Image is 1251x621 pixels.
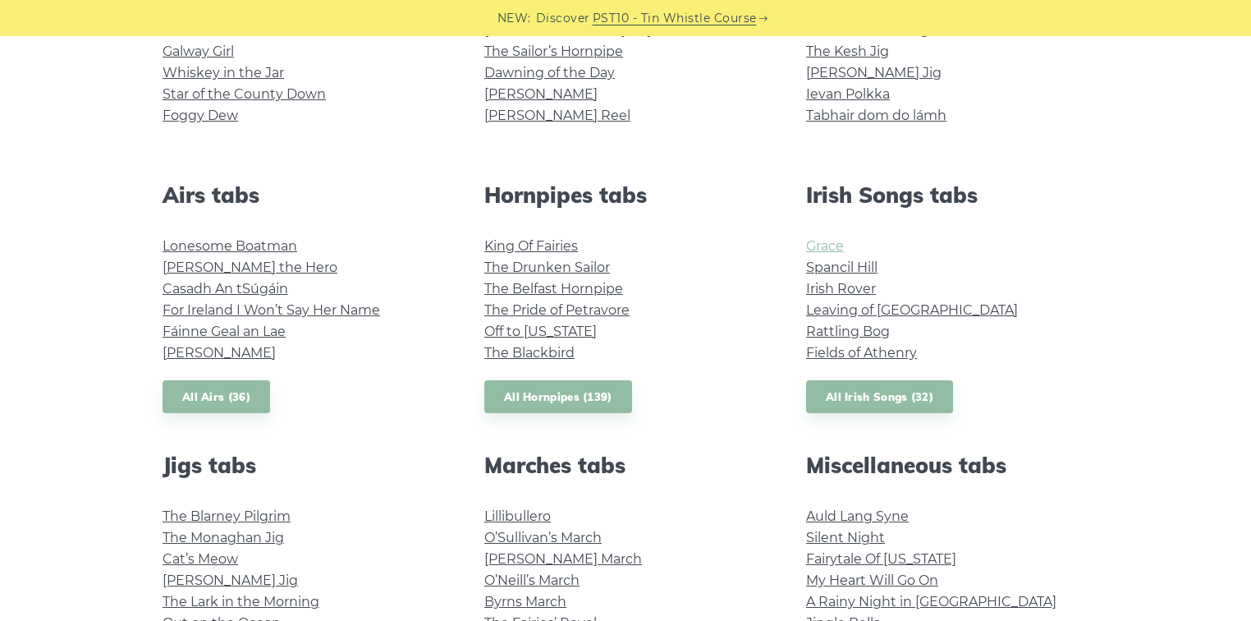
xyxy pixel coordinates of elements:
[163,508,291,524] a: The Blarney Pilgrim
[163,65,284,80] a: Whiskey in the Jar
[163,281,288,297] a: Casadh An tSúgáin
[806,345,917,361] a: Fields of Athenry
[806,324,890,339] a: Rattling Bog
[806,530,885,545] a: Silent Night
[484,530,602,545] a: O’Sullivan’s March
[484,573,580,588] a: O’Neill’s March
[484,302,630,318] a: The Pride of Petravore
[806,182,1088,208] h2: Irish Songs tabs
[163,260,337,275] a: [PERSON_NAME] the Hero
[484,453,767,478] h2: Marches tabs
[497,9,531,28] span: NEW:
[163,453,445,478] h2: Jigs tabs
[806,573,938,588] a: My Heart Will Go On
[806,22,929,38] a: The Swallowtail Jig
[593,9,757,28] a: PST10 - Tin Whistle Course
[484,281,623,297] a: The Belfast Hornpipe
[163,573,298,588] a: [PERSON_NAME] Jig
[163,238,297,254] a: Lonesome Boatman
[484,108,630,123] a: [PERSON_NAME] Reel
[484,22,787,38] a: [GEOGRAPHIC_DATA] to [GEOGRAPHIC_DATA]
[163,345,276,361] a: [PERSON_NAME]
[163,86,326,102] a: Star of the County Down
[536,9,590,28] span: Discover
[484,508,551,524] a: Lillibullero
[806,65,942,80] a: [PERSON_NAME] Jig
[484,380,632,414] a: All Hornpipes (139)
[484,238,578,254] a: King Of Fairies
[163,22,216,38] a: Inisheer
[484,551,642,567] a: [PERSON_NAME] March
[163,324,286,339] a: Fáinne Geal an Lae
[163,302,380,318] a: For Ireland I Won’t Say Her Name
[484,594,566,609] a: Byrns March
[806,86,890,102] a: Ievan Polkka
[806,508,909,524] a: Auld Lang Syne
[484,324,597,339] a: Off to [US_STATE]
[484,86,598,102] a: [PERSON_NAME]
[806,551,956,567] a: Fairytale Of [US_STATE]
[806,238,844,254] a: Grace
[484,65,615,80] a: Dawning of the Day
[806,302,1018,318] a: Leaving of [GEOGRAPHIC_DATA]
[163,182,445,208] h2: Airs tabs
[806,108,946,123] a: Tabhair dom do lámh
[806,453,1088,478] h2: Miscellaneous tabs
[484,44,623,59] a: The Sailor’s Hornpipe
[806,260,878,275] a: Spancil Hill
[806,281,876,297] a: Irish Rover
[163,108,238,123] a: Foggy Dew
[484,182,767,208] h2: Hornpipes tabs
[484,260,610,275] a: The Drunken Sailor
[163,594,319,609] a: The Lark in the Morning
[806,380,953,414] a: All Irish Songs (32)
[806,594,1056,609] a: A Rainy Night in [GEOGRAPHIC_DATA]
[163,380,270,414] a: All Airs (36)
[163,551,238,567] a: Cat’s Meow
[806,44,889,59] a: The Kesh Jig
[484,345,575,361] a: The Blackbird
[163,44,234,59] a: Galway Girl
[163,530,284,545] a: The Monaghan Jig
